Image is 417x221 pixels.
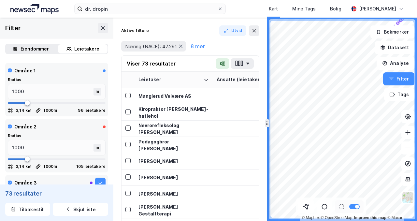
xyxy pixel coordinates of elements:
div: Leietaker [138,77,201,83]
div: Område 2 [14,123,36,131]
a: Improve this map [354,215,386,220]
button: 8 mer [189,42,207,51]
div: Område 1 [14,67,36,75]
div: 0 [217,141,271,148]
input: m [8,140,95,155]
div: 0 [217,190,271,197]
div: 0 [217,125,271,132]
div: 73 resultater [5,190,108,198]
div: Radius [8,77,106,82]
button: Filter [383,72,414,85]
div: [PERSON_NAME] Gestaltterapi [138,203,209,217]
button: Skjul liste [53,203,108,216]
div: Manglerud Velvære AS [138,93,209,99]
img: logo.a4113a55bc3d86da70a041830d287a7e.svg [10,4,59,14]
div: Eiendommer [21,45,49,53]
div: 3,14 k㎡ [16,108,32,113]
div: Filter [5,23,21,33]
iframe: Chat Widget [384,190,417,221]
div: Map marker [388,11,410,33]
div: Pedagogbror [PERSON_NAME] [138,138,209,152]
div: 4 [217,93,271,99]
div: [PERSON_NAME] [138,158,209,165]
div: [PERSON_NAME] [138,174,209,181]
div: Ansatte (leietaker) [217,77,263,83]
div: Kontrollprogram for chat [384,190,417,221]
div: Radius [8,133,106,139]
button: Utvid [219,25,247,36]
div: Nevrorefleksolog [PERSON_NAME] [138,122,209,136]
div: 0 [217,158,271,165]
div: Viser 73 resultater [127,60,176,67]
button: Analyse [377,57,414,70]
div: 1000 m [43,164,57,169]
div: m [93,88,101,96]
div: [PERSON_NAME] [359,5,396,13]
div: Område 3 [14,179,37,187]
button: Bokmerker [370,25,414,38]
div: 3,14 k㎡ [16,164,32,169]
button: Tags [384,88,414,101]
button: Tilbakestill [5,203,50,216]
input: m [8,84,95,99]
div: m [93,144,101,152]
button: Datasett [375,41,414,54]
a: OpenStreetMap [321,215,352,220]
div: Aktive filtere [121,28,149,33]
div: 105 leietakere [76,164,106,169]
div: Mine Tags [292,5,316,13]
div: 1000 m [43,108,57,113]
div: 0 [217,207,271,214]
div: 0 [217,109,271,116]
span: Næring (NACE): 47.291 [125,43,177,50]
input: Søk på adresse, matrikkel, gårdeiere, leietakere eller personer [82,4,218,14]
div: 96 leietakere [78,108,106,113]
div: Kiropraktor [PERSON_NAME]-hatlehol [138,106,209,119]
div: Kart [269,5,278,13]
div: Leietakere [74,45,99,53]
div: 0 [217,174,271,181]
div: [PERSON_NAME] [138,190,209,197]
a: Mapbox [302,215,320,220]
div: Bolig [330,5,341,13]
